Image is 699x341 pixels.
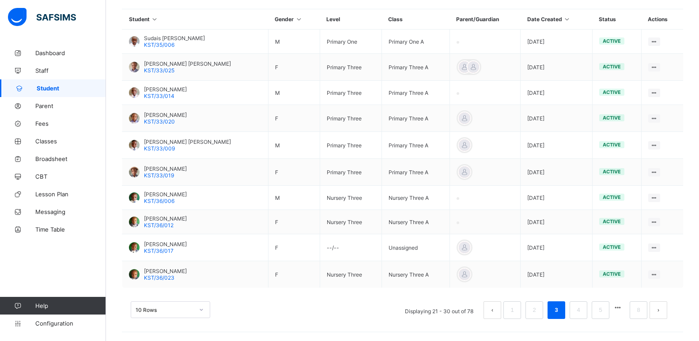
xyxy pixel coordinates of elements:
[650,301,667,319] button: next page
[382,54,450,81] td: Primary Three A
[144,165,187,172] span: [PERSON_NAME]
[603,244,621,250] span: active
[641,9,683,30] th: Actions
[484,301,501,319] button: prev page
[35,49,106,56] span: Dashboard
[521,186,593,210] td: [DATE]
[144,241,187,247] span: [PERSON_NAME]
[382,81,450,105] td: Primary Three A
[320,54,382,81] td: Primary Three
[144,222,174,229] span: KST/36/012
[144,60,231,67] span: [PERSON_NAME] [PERSON_NAME]
[603,194,621,200] span: active
[603,271,621,277] span: active
[35,155,106,162] span: Broadsheet
[144,139,231,145] span: [PERSON_NAME] [PERSON_NAME]
[603,89,621,95] span: active
[320,261,382,288] td: Nursery Three
[268,186,320,210] td: M
[382,159,450,186] td: Primary Three A
[320,105,382,132] td: Primary Three
[320,234,382,261] td: --/--
[592,301,609,319] li: 5
[144,86,187,93] span: [PERSON_NAME]
[521,261,593,288] td: [DATE]
[603,115,621,121] span: active
[144,35,205,41] span: Sudais [PERSON_NAME]
[521,210,593,234] td: [DATE]
[35,226,106,233] span: Time Table
[382,105,450,132] td: Primary Three A
[268,132,320,159] td: M
[136,307,194,313] div: 10 Rows
[144,198,174,204] span: KST/36/006
[268,159,320,186] td: F
[382,30,450,54] td: Primary One A
[144,268,187,274] span: [PERSON_NAME]
[144,112,187,118] span: [PERSON_NAME]
[503,301,521,319] li: 1
[521,159,593,186] td: [DATE]
[525,301,543,319] li: 2
[122,9,268,30] th: Student
[295,16,302,22] i: Sort in Ascending Order
[574,304,582,316] a: 4
[35,302,106,309] span: Help
[603,64,621,70] span: active
[320,132,382,159] td: Primary Three
[521,105,593,132] td: [DATE]
[563,16,571,22] i: Sort in Ascending Order
[592,9,641,30] th: Status
[484,301,501,319] li: 上一页
[320,9,382,30] th: Level
[382,186,450,210] td: Nursery Three A
[144,247,174,254] span: KST/36/017
[35,191,106,198] span: Lesson Plan
[603,169,621,175] span: active
[382,234,450,261] td: Unassigned
[570,301,587,319] li: 4
[603,218,621,225] span: active
[268,261,320,288] td: F
[35,120,106,127] span: Fees
[144,191,187,198] span: [PERSON_NAME]
[398,301,480,319] li: Displaying 21 - 30 out of 78
[521,54,593,81] td: [DATE]
[603,38,621,44] span: active
[530,304,538,316] a: 2
[630,301,647,319] li: 8
[144,274,174,281] span: KST/36/023
[320,81,382,105] td: Primary Three
[268,9,320,30] th: Gender
[320,30,382,54] td: Primary One
[268,234,320,261] td: F
[37,85,106,92] span: Student
[268,54,320,81] td: F
[144,145,175,152] span: KST/33/009
[634,304,642,316] a: 8
[382,210,450,234] td: Nursery Three A
[548,301,565,319] li: 3
[450,9,520,30] th: Parent/Guardian
[151,16,159,22] i: Sort in Ascending Order
[382,9,450,30] th: Class
[144,172,174,179] span: KST/33/019
[650,301,667,319] li: 下一页
[35,67,106,74] span: Staff
[521,81,593,105] td: [DATE]
[144,215,187,222] span: [PERSON_NAME]
[521,30,593,54] td: [DATE]
[612,301,624,314] li: 向后 5 页
[382,132,450,159] td: Primary Three A
[603,142,621,148] span: active
[35,138,106,145] span: Classes
[268,81,320,105] td: M
[320,210,382,234] td: Nursery Three
[144,67,174,74] span: KST/33/025
[552,304,560,316] a: 3
[382,261,450,288] td: Nursery Three A
[144,41,174,48] span: KST/35/006
[268,30,320,54] td: M
[35,102,106,109] span: Parent
[508,304,516,316] a: 1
